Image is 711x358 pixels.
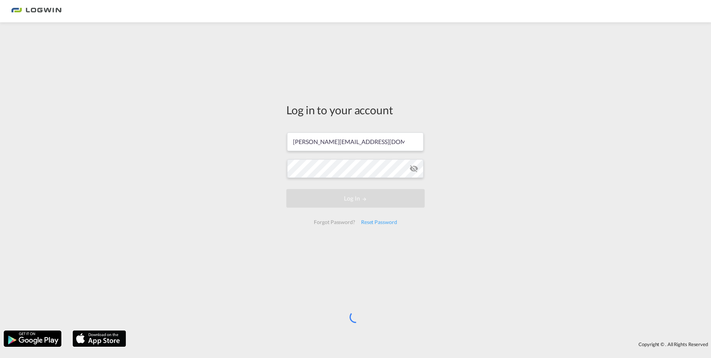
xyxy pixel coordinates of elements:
[11,3,61,20] img: 2761ae10d95411efa20a1f5e0282d2d7.png
[72,330,127,348] img: apple.png
[409,164,418,173] md-icon: icon-eye-off
[358,215,400,229] div: Reset Password
[130,338,711,351] div: Copyright © . All Rights Reserved
[3,330,62,348] img: google.png
[286,189,425,208] button: LOGIN
[311,215,358,229] div: Forgot Password?
[286,102,425,118] div: Log in to your account
[287,132,424,151] input: Enter email/phone number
